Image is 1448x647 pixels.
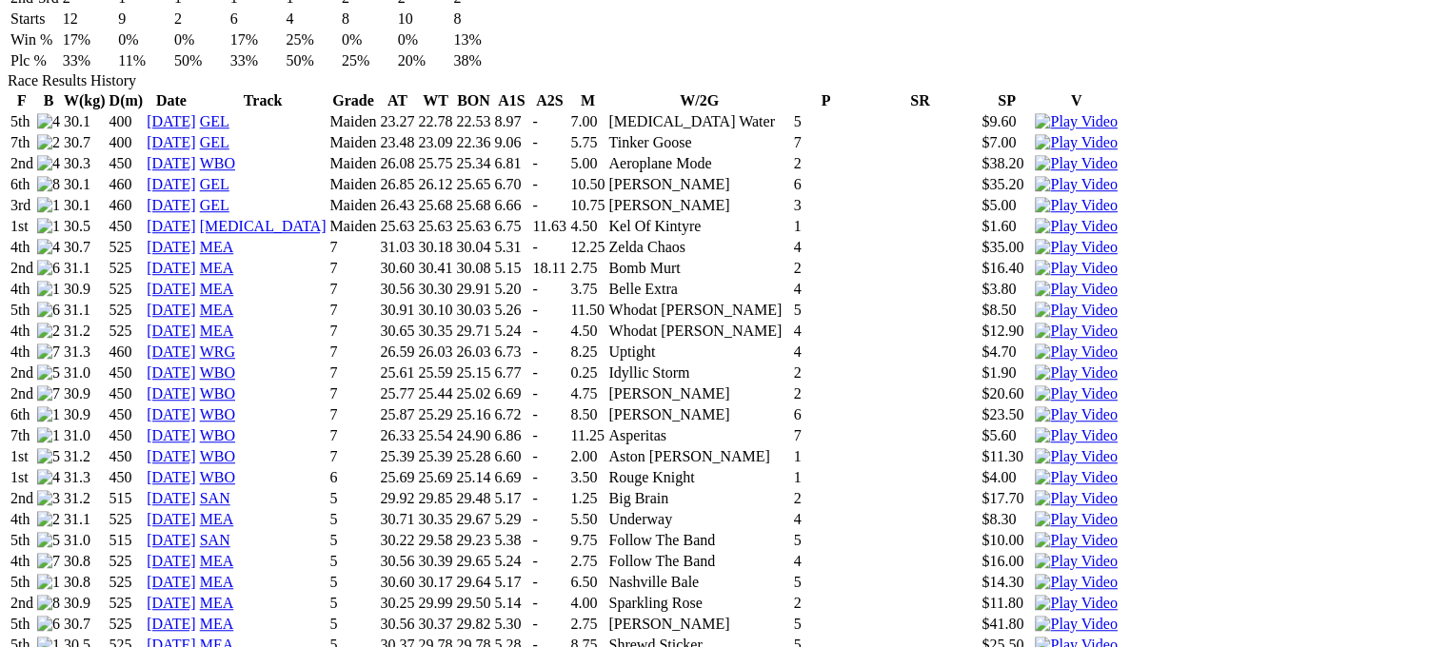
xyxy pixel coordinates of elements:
a: [DATE] [147,385,196,402]
img: 8 [37,176,60,193]
td: 6.70 [493,175,529,194]
a: SAN [200,490,230,506]
td: 26.08 [379,154,415,173]
img: Play Video [1035,113,1117,130]
td: 6 [793,175,860,194]
td: 25.63 [379,217,415,236]
td: Maiden [329,175,378,194]
a: Watch Replay on Watchdog [1035,574,1117,590]
a: [DATE] [147,343,196,360]
img: Play Video [1035,281,1117,298]
a: MEA [200,595,234,611]
td: 31.1 [63,259,107,278]
a: [DATE] [147,302,196,318]
td: $35.00 [981,238,1032,257]
td: 30.08 [455,259,491,278]
a: [DATE] [147,490,196,506]
td: 26.43 [379,196,415,215]
td: 30.04 [455,238,491,257]
td: 25.34 [455,154,491,173]
td: 6.75 [493,217,529,236]
th: W/2G [607,91,790,110]
th: Track [199,91,327,110]
td: 450 [109,154,145,173]
td: 0% [341,30,395,49]
td: 400 [109,112,145,131]
img: Play Video [1035,406,1117,423]
a: [DATE] [147,281,196,297]
img: 1 [37,427,60,444]
td: 7 [329,238,378,257]
a: WBO [200,427,235,443]
td: $35.20 [981,175,1032,194]
a: Watch Replay on Watchdog [1035,155,1117,171]
th: WT [417,91,453,110]
td: 17% [229,30,284,49]
img: 1 [37,218,60,235]
td: 2 [173,10,228,29]
td: 525 [109,280,145,299]
td: 30.1 [63,175,107,194]
td: 25.68 [455,196,491,215]
a: [DATE] [147,616,196,632]
td: 4 [793,280,860,299]
a: Watch Replay on Watchdog [1035,448,1117,464]
th: M [569,91,605,110]
img: 6 [37,616,60,633]
img: Play Video [1035,323,1117,340]
td: 3 [793,196,860,215]
a: [DATE] [147,427,196,443]
img: 6 [37,260,60,277]
td: 3rd [10,196,34,215]
td: 23.27 [379,112,415,131]
img: Play Video [1035,427,1117,444]
td: 30.41 [417,259,453,278]
a: Watch Replay on Watchdog [1035,343,1117,360]
img: 2 [37,323,60,340]
td: 2.75 [569,259,605,278]
a: MEA [200,239,234,255]
img: Play Video [1035,134,1117,151]
td: 0% [397,30,451,49]
img: Play Video [1035,260,1117,277]
td: 10.75 [569,196,605,215]
th: Date [146,91,197,110]
div: Race Results History [8,72,1440,89]
a: WBO [200,448,235,464]
td: Maiden [329,112,378,131]
td: 31.1 [63,301,107,320]
td: 5.15 [493,259,529,278]
a: Watch Replay on Watchdog [1035,616,1117,632]
img: Play Video [1035,239,1117,256]
img: 8 [37,595,60,612]
th: V [1034,91,1118,110]
td: 13% [452,30,506,49]
img: Play Video [1035,616,1117,633]
a: MEA [200,553,234,569]
td: 25.68 [417,196,453,215]
a: WBO [200,385,235,402]
img: Play Video [1035,302,1117,319]
td: - [531,112,567,131]
a: Watch Replay on Watchdog [1035,406,1117,422]
td: 2nd [10,154,34,173]
img: 7 [37,385,60,402]
td: 6.81 [493,154,529,173]
td: 30.56 [379,280,415,299]
td: Plc % [10,51,60,70]
td: 8.97 [493,112,529,131]
td: 29.91 [455,280,491,299]
img: 4 [37,239,60,256]
td: 9 [117,10,171,29]
img: 1 [37,574,60,591]
td: 5th [10,301,34,320]
td: 0% [117,30,171,49]
a: [DATE] [147,239,196,255]
td: 400 [109,133,145,152]
a: [DATE] [147,469,196,485]
a: Watch Replay on Watchdog [1035,239,1117,255]
td: 26.12 [417,175,453,194]
a: [DATE] [147,176,196,192]
td: Maiden [329,154,378,173]
th: D(m) [109,91,145,110]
